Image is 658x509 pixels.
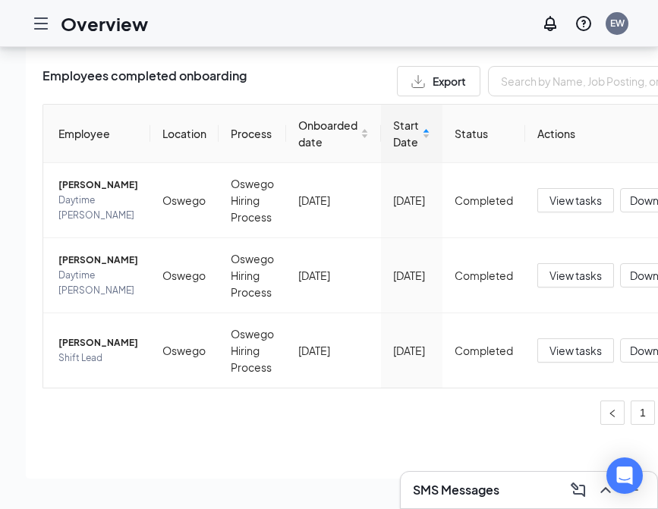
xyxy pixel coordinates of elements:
span: Daytime [PERSON_NAME] [58,268,138,298]
span: Start Date [393,117,419,150]
button: left [600,401,625,425]
h3: SMS Messages [413,482,499,498]
div: [DATE] [393,192,430,209]
div: Open Intercom Messenger [606,457,643,494]
th: Employee [43,105,150,163]
div: Completed [455,342,513,359]
td: Oswego [150,313,219,388]
td: Oswego [150,238,219,313]
th: Onboarded date [286,105,381,163]
h1: Overview [61,11,148,36]
th: Location [150,105,219,163]
span: View tasks [549,192,602,209]
span: Export [433,76,466,86]
td: Oswego [150,163,219,238]
td: Oswego Hiring Process [219,238,286,313]
span: [PERSON_NAME] [58,178,138,193]
svg: Hamburger [32,14,50,33]
span: View tasks [549,267,602,284]
button: Export [397,66,480,96]
span: left [608,409,617,418]
div: [DATE] [298,267,369,284]
div: [DATE] [298,192,369,209]
li: 1 [631,401,655,425]
span: [PERSON_NAME] [58,253,138,268]
button: View tasks [537,338,614,363]
td: Oswego Hiring Process [219,313,286,388]
svg: Notifications [541,14,559,33]
button: ComposeMessage [566,478,590,502]
svg: ChevronUp [597,481,615,499]
button: ChevronUp [593,478,618,502]
span: Onboarded date [298,117,357,150]
svg: QuestionInfo [575,14,593,33]
td: Oswego Hiring Process [219,163,286,238]
li: Previous Page [600,401,625,425]
div: [DATE] [393,342,430,359]
th: Process [219,105,286,163]
div: [DATE] [393,267,430,284]
span: Shift Lead [58,350,138,366]
span: View tasks [549,342,602,359]
div: EW [610,17,625,30]
svg: ComposeMessage [569,481,587,499]
button: View tasks [537,263,614,287]
div: Completed [455,192,513,209]
div: [DATE] [298,342,369,359]
th: Status [442,105,525,163]
div: Completed [455,267,513,284]
span: [PERSON_NAME] [58,335,138,350]
button: View tasks [537,188,614,212]
span: Employees completed onboarding [43,66,247,96]
span: Daytime [PERSON_NAME] [58,193,138,223]
a: 1 [631,401,654,424]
